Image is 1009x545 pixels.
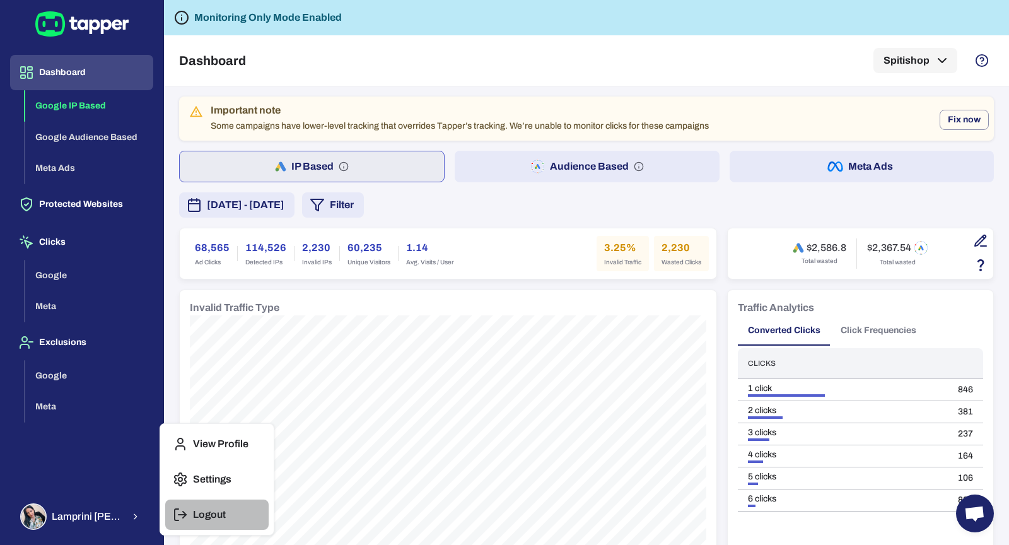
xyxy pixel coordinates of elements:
[193,438,248,450] p: View Profile
[956,495,994,532] div: Open chat
[193,473,231,486] p: Settings
[193,508,226,521] p: Logout
[165,429,269,459] button: View Profile
[165,464,269,495] button: Settings
[165,500,269,530] button: Logout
